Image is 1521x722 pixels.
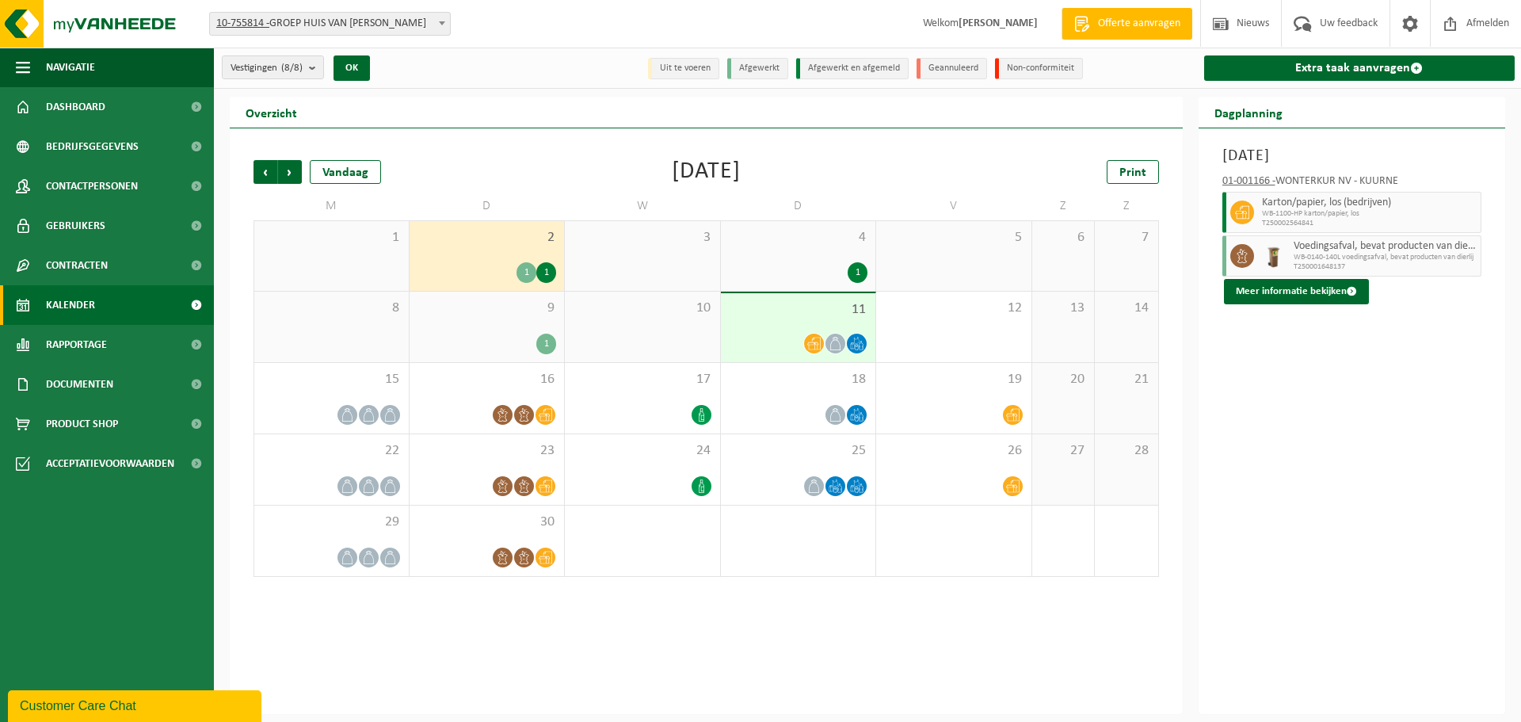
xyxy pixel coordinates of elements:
span: Voedingsafval, bevat producten van dierlijke oorsprong, onverpakt, categorie 3 [1294,240,1477,253]
span: 13 [1040,300,1087,317]
td: D [721,192,877,220]
td: D [410,192,566,220]
span: 29 [262,514,401,531]
span: Documenten [46,365,113,404]
td: W [565,192,721,220]
span: Vorige [253,160,277,184]
span: 3 [573,229,712,246]
span: 10-755814 - GROEP HUIS VAN WONTERGHEM [210,13,450,35]
td: M [253,192,410,220]
span: Print [1119,166,1146,179]
span: T250001648137 [1294,262,1477,272]
td: V [876,192,1032,220]
span: Acceptatievoorwaarden [46,444,174,483]
span: 19 [884,371,1024,388]
tcxspan: Call 10-755814 - via 3CX [216,17,269,29]
div: [DATE] [672,160,741,184]
span: 15 [262,371,401,388]
tcxspan: Call 01-001166 - via 3CX [1222,175,1275,187]
span: 28 [1103,442,1149,460]
span: Vestigingen [231,56,303,80]
span: Volgende [278,160,302,184]
span: 7 [1103,229,1149,246]
h2: Overzicht [230,97,313,128]
li: Non-conformiteit [995,58,1083,79]
span: WB-0140-140L voedingsafval, bevat producten van dierlij [1294,253,1477,262]
span: 14 [1103,300,1149,317]
span: Karton/papier, los (bedrijven) [1262,197,1477,209]
span: Rapportage [46,325,107,365]
button: Vestigingen(8/8) [222,55,324,79]
strong: [PERSON_NAME] [959,17,1038,29]
span: 26 [884,442,1024,460]
span: 17 [573,371,712,388]
iframe: chat widget [8,687,265,722]
div: 1 [848,262,867,283]
span: 6 [1040,229,1087,246]
a: Print [1107,160,1159,184]
h3: [DATE] [1222,144,1482,168]
span: 8 [262,300,401,317]
button: Meer informatie bekijken [1224,279,1369,304]
h2: Dagplanning [1199,97,1298,128]
li: Uit te voeren [648,58,719,79]
span: 9 [417,300,557,317]
span: 21 [1103,371,1149,388]
img: WB-0140-HPE-BN-01 [1262,244,1286,268]
span: Bedrijfsgegevens [46,127,139,166]
span: 16 [417,371,557,388]
span: 4 [729,229,868,246]
span: 22 [262,442,401,460]
span: 1 [262,229,401,246]
span: 2 [417,229,557,246]
span: 12 [884,300,1024,317]
span: 11 [729,301,868,319]
span: Dashboard [46,87,105,127]
div: WONTERKUR NV - KUURNE [1222,176,1482,192]
span: Kalender [46,285,95,325]
div: 1 [536,334,556,354]
div: 1 [536,262,556,283]
td: Z [1095,192,1158,220]
div: 1 [517,262,536,283]
div: Vandaag [310,160,381,184]
span: Gebruikers [46,206,105,246]
span: WB-1100-HP karton/papier, los [1262,209,1477,219]
span: Offerte aanvragen [1094,16,1184,32]
button: OK [334,55,370,81]
td: Z [1032,192,1096,220]
span: 27 [1040,442,1087,460]
li: Afgewerkt [727,58,788,79]
span: 5 [884,229,1024,246]
span: 25 [729,442,868,460]
span: Contactpersonen [46,166,138,206]
span: 24 [573,442,712,460]
span: Contracten [46,246,108,285]
span: Product Shop [46,404,118,444]
a: Offerte aanvragen [1062,8,1192,40]
count: (8/8) [281,63,303,73]
span: 10-755814 - GROEP HUIS VAN WONTERGHEM [209,12,451,36]
span: 30 [417,514,557,531]
a: Extra taak aanvragen [1204,55,1515,81]
span: 18 [729,371,868,388]
li: Afgewerkt en afgemeld [796,58,909,79]
li: Geannuleerd [917,58,987,79]
span: 23 [417,442,557,460]
span: 10 [573,300,712,317]
span: 20 [1040,371,1087,388]
span: Navigatie [46,48,95,87]
span: T250002564841 [1262,219,1477,228]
